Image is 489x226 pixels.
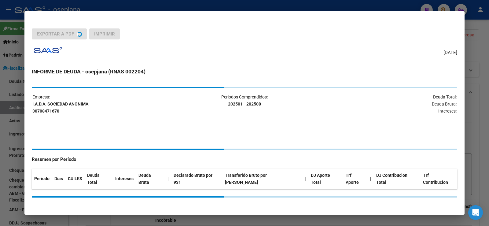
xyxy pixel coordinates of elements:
[136,169,165,189] th: Deuda Bruta
[468,205,483,220] div: Open Intercom Messenger
[32,28,87,39] button: Exportar a PDF
[222,169,302,189] th: Transferido Bruto por [PERSON_NAME]
[94,31,115,37] span: Imprimir
[174,94,315,108] p: Periodos Comprendidos:
[32,169,52,189] th: Periodo
[228,102,261,106] strong: 202501 - 202508
[85,169,113,189] th: Deuda Total
[421,169,457,189] th: Trf Contribucion
[37,31,74,37] span: Exportar a PDF
[65,169,85,189] th: CUILES
[443,49,457,56] span: [DATE]
[32,68,457,76] h3: INFORME DE DEUDA - osepjana (RNAS 002204)
[52,169,65,189] th: Dias
[316,94,457,114] p: Deuda Total: Deuda Bruta: Intereses:
[308,169,343,189] th: DJ Aporte Total
[302,169,308,189] th: |
[374,169,421,189] th: DJ Contribucion Total
[343,169,368,189] th: Trf Aporte
[368,169,374,189] th: |
[32,156,457,163] h4: Resumen por Período
[165,169,171,189] th: |
[32,94,173,114] p: Empresa:
[89,28,120,39] button: Imprimir
[171,169,222,189] th: Declarado Bruto por 931
[32,102,88,113] strong: I.A.D.A. SOCIEDAD ANONIMA 30708471670
[113,169,136,189] th: Intereses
